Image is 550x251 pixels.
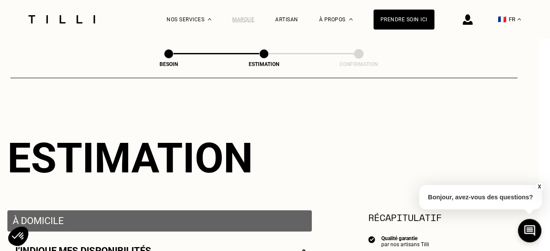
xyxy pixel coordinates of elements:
span: 🇫🇷 [498,15,507,23]
img: icon list info [368,235,375,243]
section: Récapitulatif [368,210,520,225]
img: menu déroulant [517,18,521,20]
p: Bonjour, avez-vous des questions? [419,185,542,209]
div: Estimation [220,61,307,67]
a: Prendre soin ici [373,10,434,30]
div: Besoin [125,61,212,67]
div: par nos artisans Tilli [381,241,429,248]
button: X [535,182,543,192]
a: Marque [232,17,254,23]
img: Logo du service de couturière Tilli [25,15,98,23]
img: Menu déroulant [208,18,211,20]
div: Estimation [7,134,520,182]
div: Qualité garantie [381,235,429,241]
img: Menu déroulant à propos [349,18,353,20]
img: icône connexion [463,14,473,25]
p: À domicile [13,215,307,226]
div: Confirmation [315,61,402,67]
a: Artisan [275,17,298,23]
